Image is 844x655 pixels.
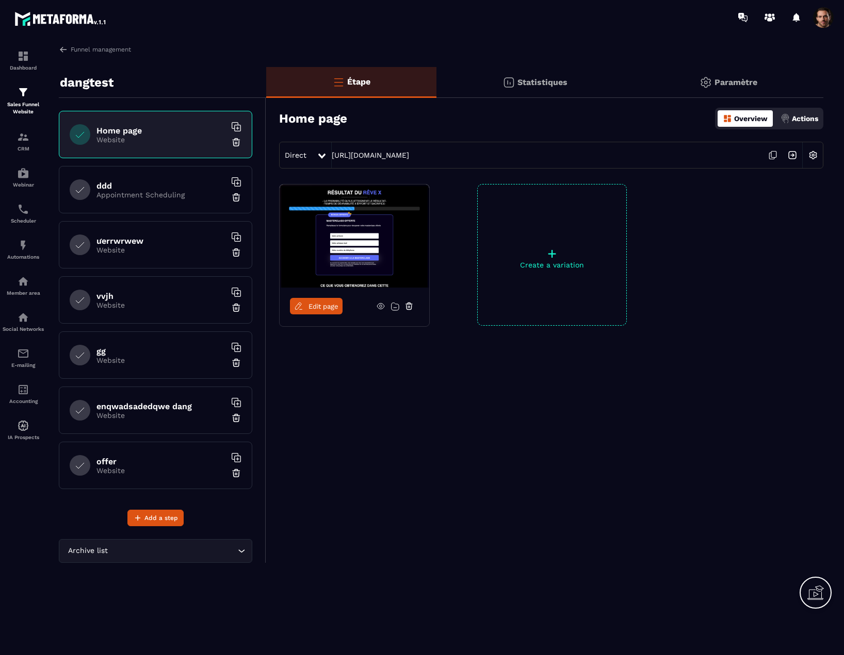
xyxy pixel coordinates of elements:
[96,356,225,364] p: Website
[96,181,225,191] h6: ddd
[332,76,345,88] img: bars-o.4a397970.svg
[231,303,241,313] img: trash
[3,340,44,376] a: emailemailE-mailing
[3,231,44,267] a: automationsautomationsAutomations
[231,468,241,478] img: trash
[783,145,802,165] img: arrow-next.bcc2205e.svg
[290,298,343,314] a: Edit page
[110,545,235,557] input: Search for option
[96,126,225,136] h6: Home page
[3,159,44,195] a: automationsautomationsWebinar
[96,136,225,144] p: Website
[781,114,790,123] img: actions.d6e523a2.png
[231,192,241,203] img: trash
[3,65,44,71] p: Dashboard
[17,239,29,251] img: automations
[3,101,44,115] p: Sales Funnel Website
[17,131,29,143] img: formation
[231,358,241,368] img: trash
[17,311,29,324] img: social-network
[3,42,44,78] a: formationformationDashboard
[17,275,29,288] img: automations
[347,77,370,87] p: Étape
[127,510,184,526] button: Add a step
[478,246,626,261] p: +
[3,123,44,159] a: formationformationCRM
[734,114,768,123] p: Overview
[14,9,107,28] img: logo
[59,45,131,54] a: Funnel management
[17,419,29,432] img: automations
[96,401,225,411] h6: enqwadsadedqwe dang
[17,167,29,179] img: automations
[3,195,44,231] a: schedulerschedulerScheduler
[517,77,567,87] p: Statistiques
[96,457,225,466] h6: offer
[280,184,429,288] img: image
[144,513,178,523] span: Add a step
[3,267,44,304] a: automationsautomationsMember area
[96,291,225,301] h6: vvjh
[60,72,113,93] p: dangtest
[3,376,44,412] a: accountantaccountantAccounting
[3,326,44,332] p: Social Networks
[96,301,225,309] p: Website
[279,111,347,126] h3: Home page
[3,434,44,440] p: IA Prospects
[66,545,110,557] span: Archive list
[715,77,757,87] p: Paramètre
[3,182,44,188] p: Webinar
[17,86,29,98] img: formation
[309,303,338,310] span: Edit page
[3,290,44,296] p: Member area
[3,78,44,123] a: formationformationSales Funnel Website
[3,362,44,368] p: E-mailing
[803,145,823,165] img: setting-w.858f3a88.svg
[231,137,241,147] img: trash
[96,191,225,199] p: Appointment Scheduling
[17,383,29,396] img: accountant
[231,413,241,423] img: trash
[792,114,818,123] p: Actions
[478,261,626,269] p: Create a variation
[59,45,68,54] img: arrow
[17,203,29,215] img: scheduler
[332,151,409,159] a: [URL][DOMAIN_NAME]
[723,114,732,123] img: dashboard-orange.40269519.svg
[17,50,29,62] img: formation
[96,466,225,475] p: Website
[59,539,252,563] div: Search for option
[231,247,241,258] img: trash
[3,254,44,260] p: Automations
[700,76,712,89] img: setting-gr.5f69749f.svg
[96,236,225,246] h6: ưerrwrwew
[3,304,44,340] a: social-networksocial-networkSocial Networks
[3,146,44,152] p: CRM
[96,411,225,419] p: Website
[502,76,515,89] img: stats.20deebd0.svg
[3,218,44,224] p: Scheduler
[285,151,306,159] span: Direct
[96,246,225,254] p: Website
[3,398,44,404] p: Accounting
[17,347,29,360] img: email
[96,346,225,356] h6: gg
